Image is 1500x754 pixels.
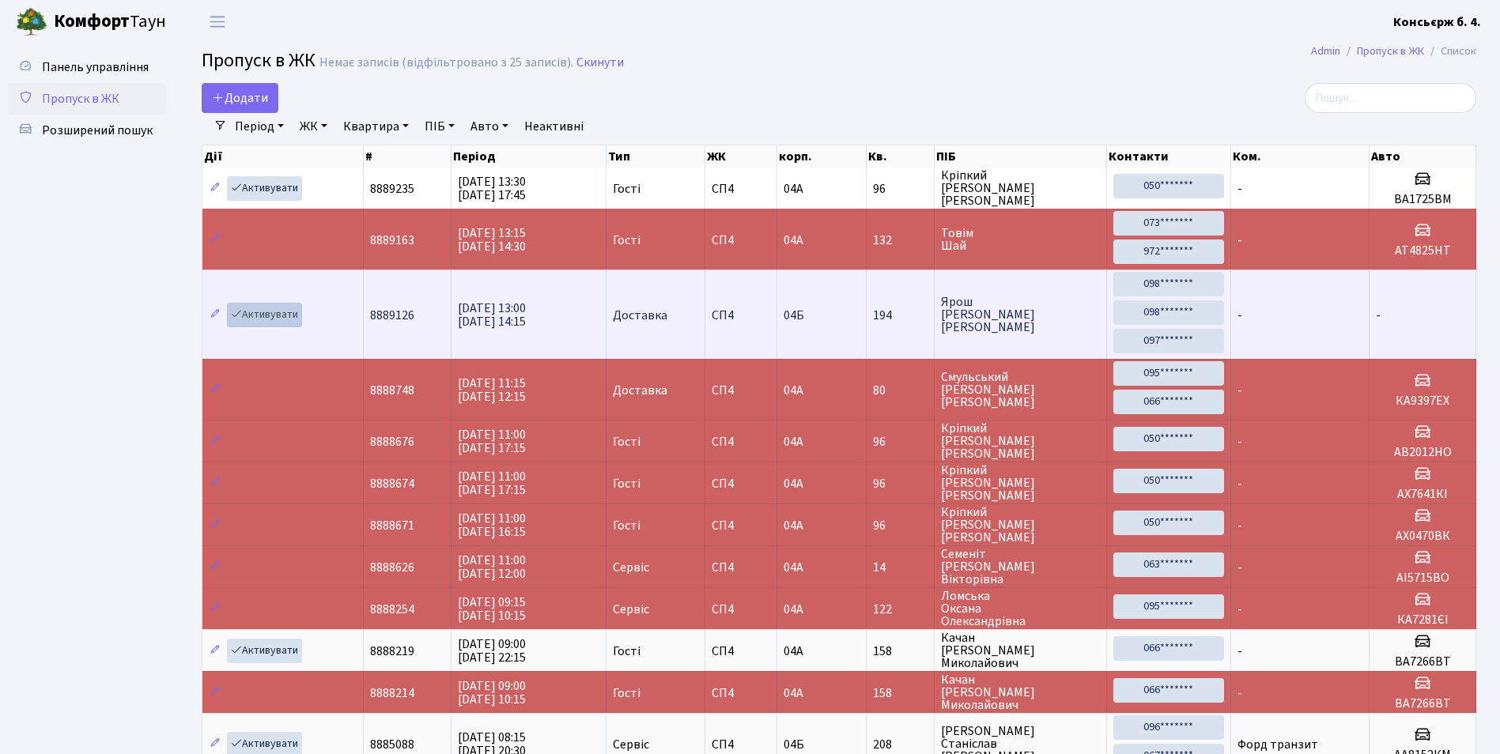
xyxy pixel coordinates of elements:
a: Авто [464,113,515,140]
span: СП4 [712,603,770,616]
span: 04А [784,382,803,399]
span: 8889163 [370,232,414,249]
span: 8888219 [370,643,414,660]
th: Період [452,145,606,168]
a: ПІБ [418,113,461,140]
h5: АВ2012НО [1376,445,1469,460]
span: Кріпкий [PERSON_NAME] [PERSON_NAME] [941,422,1100,460]
span: Доставка [613,309,667,322]
span: 158 [873,645,928,658]
span: [DATE] 11:00 [DATE] 17:15 [458,468,526,499]
a: Пропуск в ЖК [1357,43,1424,59]
span: 04А [784,433,803,451]
span: СП4 [712,435,770,448]
span: Товім Шай [941,227,1100,252]
span: СП4 [712,234,770,247]
div: Немає записів (відфільтровано з 25 записів). [319,55,573,70]
span: 04Б [784,736,804,753]
span: - [1237,180,1242,198]
span: 96 [873,477,928,490]
span: - [1237,601,1242,618]
h5: КА7281ЄІ [1376,613,1469,628]
nav: breadcrumb [1287,35,1500,68]
span: 96 [873,519,928,532]
th: Тип [606,145,706,168]
span: [DATE] 09:00 [DATE] 22:15 [458,635,526,666]
h5: АІ5715ВО [1376,571,1469,586]
span: 8888671 [370,517,414,534]
input: Пошук... [1305,83,1476,113]
span: 04А [784,643,803,660]
a: Активувати [227,303,302,327]
span: 8888748 [370,382,414,399]
span: Сервіс [613,561,649,574]
a: ЖК [293,113,334,140]
span: СП4 [712,384,770,397]
span: - [1376,307,1381,324]
span: Качан [PERSON_NAME] Миколайович [941,673,1100,711]
span: 8888676 [370,433,414,451]
a: Панель управління [8,51,166,83]
span: Семеніт [PERSON_NAME] Вікторівна [941,548,1100,586]
span: СП4 [712,477,770,490]
span: 96 [873,183,928,195]
span: Додати [212,89,268,107]
span: 04Б [784,307,804,324]
span: 04А [784,232,803,249]
span: 8888214 [370,684,414,702]
span: Доставка [613,384,667,397]
span: Гості [613,477,640,490]
span: Гості [613,183,640,195]
span: 04А [784,517,803,534]
span: [DATE] 13:00 [DATE] 14:15 [458,300,526,330]
a: Активувати [227,176,302,201]
span: Таун [54,9,166,36]
span: Гості [613,519,640,532]
span: - [1237,232,1242,249]
h5: ВА7266ВТ [1376,654,1469,669]
span: СП4 [712,309,770,322]
span: Гості [613,435,640,448]
span: СП4 [712,687,770,699]
span: [DATE] 11:00 [DATE] 17:15 [458,426,526,457]
span: - [1237,643,1242,660]
span: Розширений пошук [42,122,153,139]
span: СП4 [712,738,770,751]
span: Сервіс [613,603,649,616]
span: Кріпкий [PERSON_NAME] [PERSON_NAME] [941,506,1100,544]
span: 208 [873,738,928,751]
a: Активувати [227,639,302,663]
span: Гості [613,645,640,658]
span: 96 [873,435,928,448]
a: Додати [202,83,278,113]
li: Список [1424,43,1476,60]
span: [DATE] 13:15 [DATE] 14:30 [458,224,526,255]
span: 8889235 [370,180,414,198]
span: 04А [784,559,803,576]
span: - [1237,684,1242,702]
span: 122 [873,603,928,616]
span: 158 [873,687,928,699]
span: [DATE] 11:00 [DATE] 16:15 [458,510,526,541]
h5: АХ0470ВК [1376,529,1469,544]
span: - [1237,517,1242,534]
span: 04А [784,684,803,702]
h5: AT4825HT [1376,243,1469,258]
span: 04А [784,601,803,618]
span: 04А [784,180,803,198]
h5: КА9397ЕХ [1376,394,1469,409]
span: 8888254 [370,601,414,618]
span: Смульський [PERSON_NAME] [PERSON_NAME] [941,371,1100,409]
th: Кв. [867,145,935,168]
span: 8888626 [370,559,414,576]
span: [DATE] 13:30 [DATE] 17:45 [458,173,526,204]
span: [DATE] 11:15 [DATE] 12:15 [458,375,526,405]
b: Комфорт [54,9,130,34]
a: Пропуск в ЖК [8,83,166,115]
span: - [1237,307,1242,324]
th: # [364,145,452,168]
button: Переключити навігацію [198,9,237,35]
a: Консьєрж б. 4. [1393,13,1481,32]
span: СП4 [712,645,770,658]
span: Сервіс [613,738,649,751]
